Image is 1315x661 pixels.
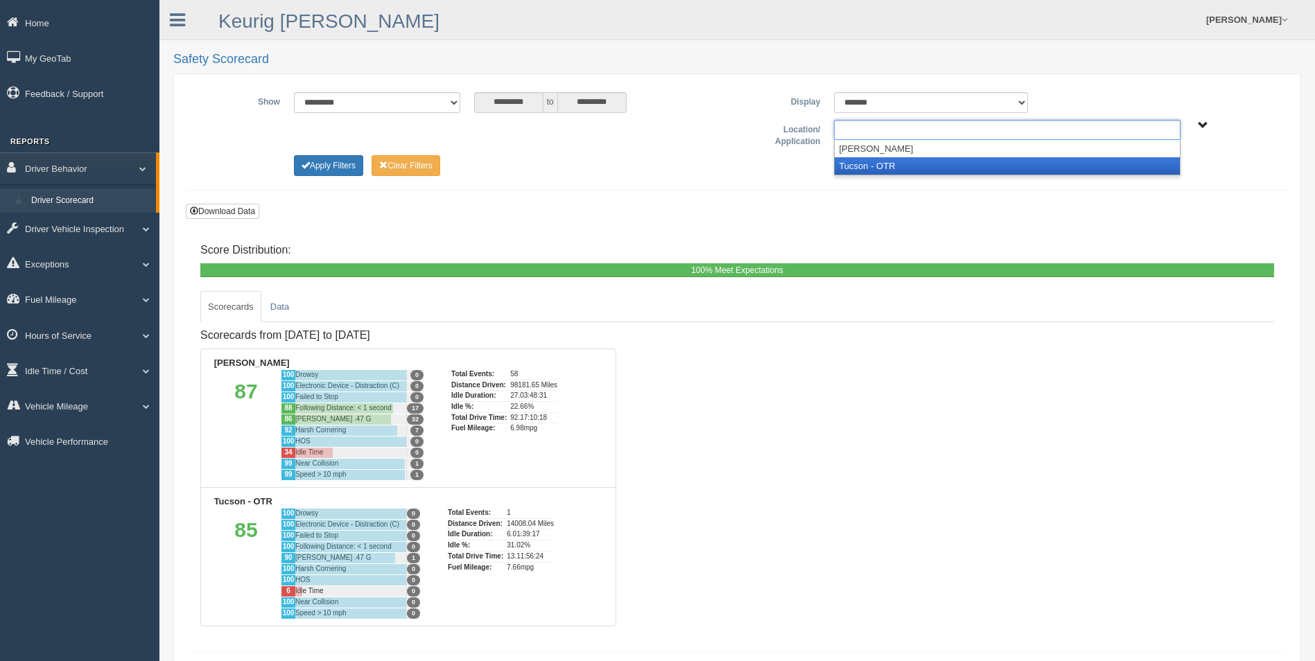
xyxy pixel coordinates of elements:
span: 0 [407,597,420,608]
span: 0 [407,575,420,585]
b: [PERSON_NAME] [214,358,290,368]
div: 14008.04 Miles [507,518,554,529]
b: Tucson - OTR [214,496,272,506]
a: Driver Scorecard [25,188,156,213]
div: 90 [281,552,295,563]
div: Total Drive Time: [448,551,503,562]
label: Location/ Application [738,120,828,148]
div: 6 [281,585,295,597]
span: 0 [407,586,420,597]
div: 7.66mpg [507,562,554,573]
div: 34 [281,447,295,458]
span: 0 [407,542,420,552]
div: 99 [281,458,295,469]
div: 100 [281,391,295,403]
div: 85 [211,508,281,619]
li: Tucson - OTR [835,157,1180,175]
div: 100 [281,519,295,530]
span: 0 [407,564,420,574]
div: Idle %: [448,540,503,551]
span: 1 [410,470,424,480]
span: 0 [407,608,420,619]
div: 100 [281,436,295,447]
li: [PERSON_NAME] [835,140,1180,157]
div: 100 [281,608,295,619]
h4: Scorecards from [DATE] to [DATE] [200,329,616,342]
div: 100 [281,563,295,574]
div: 100 [281,369,295,380]
span: 0 [410,370,424,380]
span: 100% Meet Expectations [691,265,783,275]
div: Idle %: [451,401,507,412]
div: Idle Duration: [451,390,507,401]
span: 0 [410,437,424,447]
span: 0 [410,448,424,458]
span: 0 [410,381,424,391]
div: 100 [281,508,295,519]
span: 0 [410,392,424,403]
span: 0 [407,509,420,519]
div: 87 [211,369,281,480]
div: 92.17:10:18 [510,412,557,423]
div: Idle Duration: [448,529,503,540]
button: Change Filter Options [372,155,440,176]
label: Show [197,92,287,109]
span: 1 [410,459,424,469]
button: Change Filter Options [294,155,363,176]
div: 13.11:56:24 [507,551,554,562]
div: 98181.65 Miles [510,380,557,391]
span: 1 [407,553,420,563]
div: 31.02% [507,540,554,551]
div: 100 [281,541,295,552]
div: Total Events: [451,369,507,380]
span: to [543,92,557,113]
span: 0 [407,531,420,541]
div: 6.01:39:17 [507,529,554,540]
a: Keurig [PERSON_NAME] [218,10,439,32]
button: Download Data [186,204,259,219]
div: Fuel Mileage: [451,423,507,434]
label: Display [737,92,827,109]
a: Scorecards [200,291,261,323]
div: 100 [281,530,295,541]
div: 1 [507,508,554,518]
div: 86 [281,414,295,425]
span: 7 [410,425,424,436]
div: 92 [281,425,295,436]
div: 100 [281,597,295,608]
div: 27.03:48:31 [510,390,557,401]
div: 100 [281,380,295,391]
span: 32 [407,414,424,425]
h4: Score Distribution: [200,244,1274,256]
div: 6.98mpg [510,423,557,434]
div: Distance Driven: [448,518,503,529]
div: 22.66% [510,401,557,412]
div: 100 [281,574,295,585]
div: 99 [281,469,295,480]
div: Distance Driven: [451,380,507,391]
h2: Safety Scorecard [173,53,1301,67]
div: Total Drive Time: [451,412,507,423]
div: Fuel Mileage: [448,562,503,573]
div: 88 [281,403,295,414]
span: 17 [407,403,424,414]
a: Data [263,291,297,323]
div: 58 [510,369,557,380]
span: 0 [407,520,420,530]
div: Total Events: [448,508,503,518]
